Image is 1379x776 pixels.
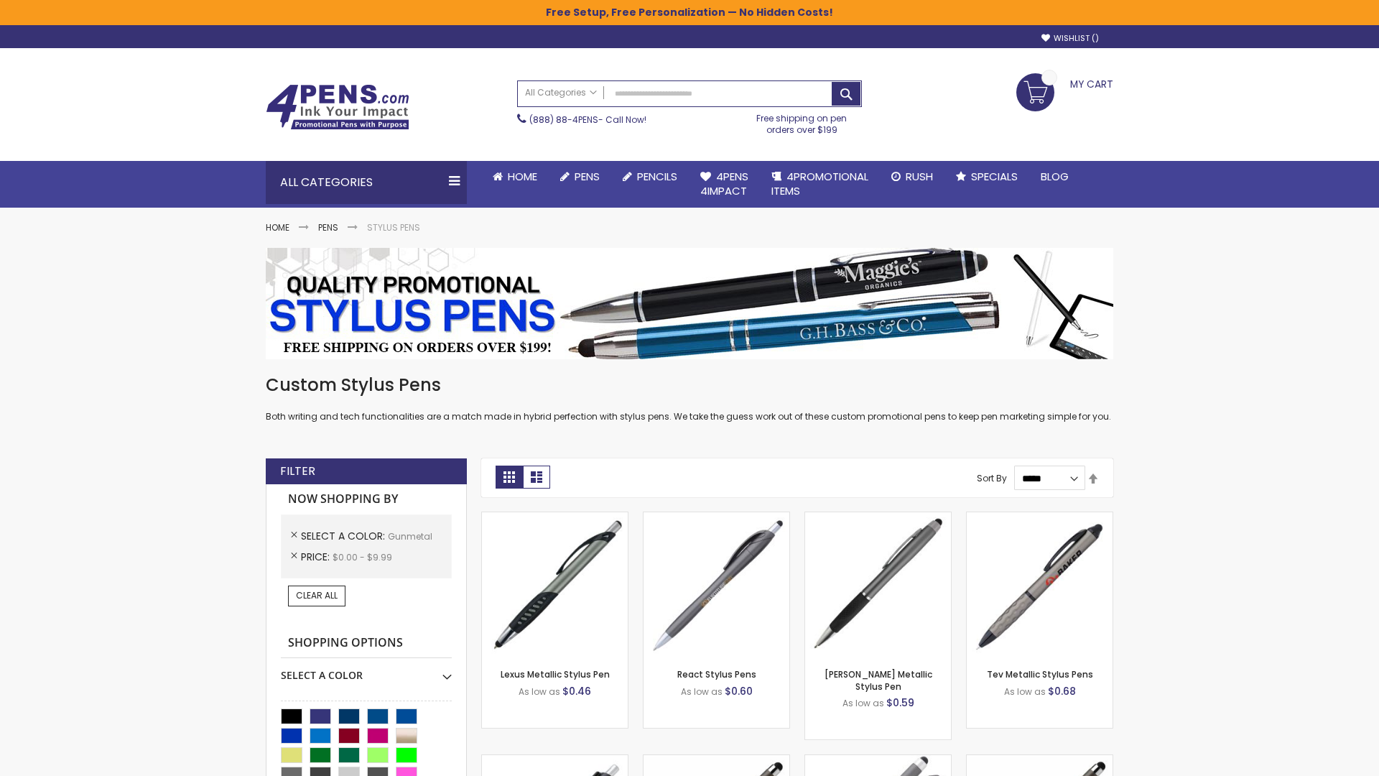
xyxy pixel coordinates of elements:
[481,161,549,193] a: Home
[288,586,345,606] a: Clear All
[318,221,338,234] a: Pens
[971,169,1018,184] span: Specials
[1048,684,1076,698] span: $0.68
[281,658,452,683] div: Select A Color
[611,161,689,193] a: Pencils
[944,161,1029,193] a: Specials
[266,248,1113,359] img: Stylus Pens
[742,107,863,136] div: Free shipping on pen orders over $199
[266,374,1113,397] h1: Custom Stylus Pens
[1029,161,1080,193] a: Blog
[760,161,880,208] a: 4PROMOTIONALITEMS
[508,169,537,184] span: Home
[501,668,610,680] a: Lexus Metallic Stylus Pen
[689,161,760,208] a: 4Pens4impact
[482,512,628,524] a: Lexus Metallic Stylus Pen-Gunmetal
[644,512,789,658] img: React Stylus Pens-Gunmetal
[562,684,591,698] span: $0.46
[977,472,1007,484] label: Sort By
[266,221,289,234] a: Home
[482,512,628,658] img: Lexus Metallic Stylus Pen-Gunmetal
[519,685,560,698] span: As low as
[549,161,611,193] a: Pens
[886,696,914,710] span: $0.59
[842,697,884,709] span: As low as
[967,512,1113,524] a: Tev Metallic Stylus Pens-Gunmetal
[281,628,452,659] strong: Shopping Options
[967,754,1113,767] a: Islander Softy Metallic Gel Pen with Stylus - ColorJet Imprint-Gunmetal
[880,161,944,193] a: Rush
[280,463,315,479] strong: Filter
[575,169,600,184] span: Pens
[644,754,789,767] a: Islander Softy Metallic Gel Pen with Stylus-Gunmetal
[700,169,748,198] span: 4Pens 4impact
[825,668,932,692] a: [PERSON_NAME] Metallic Stylus Pen
[367,221,420,234] strong: Stylus Pens
[266,84,409,130] img: 4Pens Custom Pens and Promotional Products
[805,512,951,524] a: Lory Metallic Stylus Pen-Gunmetal
[644,512,789,524] a: React Stylus Pens-Gunmetal
[301,529,388,543] span: Select A Color
[1041,169,1069,184] span: Blog
[482,754,628,767] a: Souvenir® Anthem Stylus Pen-Gunmetal
[333,551,392,563] span: $0.00 - $9.99
[301,550,333,564] span: Price
[525,87,597,98] span: All Categories
[677,668,756,680] a: React Stylus Pens
[771,169,868,198] span: 4PROMOTIONAL ITEMS
[967,512,1113,658] img: Tev Metallic Stylus Pens-Gunmetal
[529,114,598,126] a: (888) 88-4PENS
[518,81,604,105] a: All Categories
[805,754,951,767] a: Cali Custom Stylus Gel pen-Gunmetal
[805,512,951,658] img: Lory Metallic Stylus Pen-Gunmetal
[281,484,452,514] strong: Now Shopping by
[388,530,432,542] span: Gunmetal
[496,466,523,489] strong: Grid
[266,161,467,204] div: All Categories
[296,589,338,601] span: Clear All
[637,169,677,184] span: Pencils
[529,114,646,126] span: - Call Now!
[1004,685,1046,698] span: As low as
[987,668,1093,680] a: Tev Metallic Stylus Pens
[725,684,753,698] span: $0.60
[1041,33,1099,44] a: Wishlist
[906,169,933,184] span: Rush
[681,685,723,698] span: As low as
[266,374,1113,423] div: Both writing and tech functionalities are a match made in hybrid perfection with stylus pens. We ...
